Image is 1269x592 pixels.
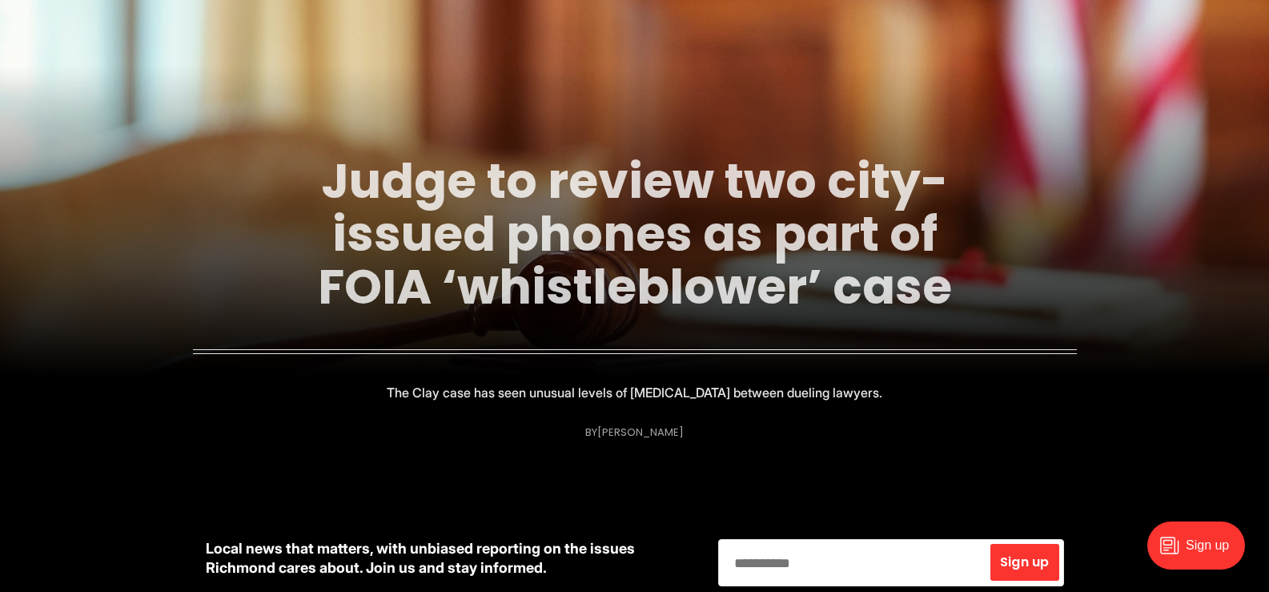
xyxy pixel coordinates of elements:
[387,381,882,404] p: The Clay case has seen unusual levels of [MEDICAL_DATA] between dueling lawyers.
[206,539,693,578] p: Local news that matters, with unbiased reporting on the issues Richmond cares about. Join us and ...
[1134,513,1269,592] iframe: portal-trigger
[597,425,684,440] a: [PERSON_NAME]
[990,544,1058,581] button: Sign up
[318,147,952,320] a: Judge to review two city-issued phones as part of FOIA ‘whistleblower’ case
[585,426,684,438] div: By
[1000,556,1049,569] span: Sign up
